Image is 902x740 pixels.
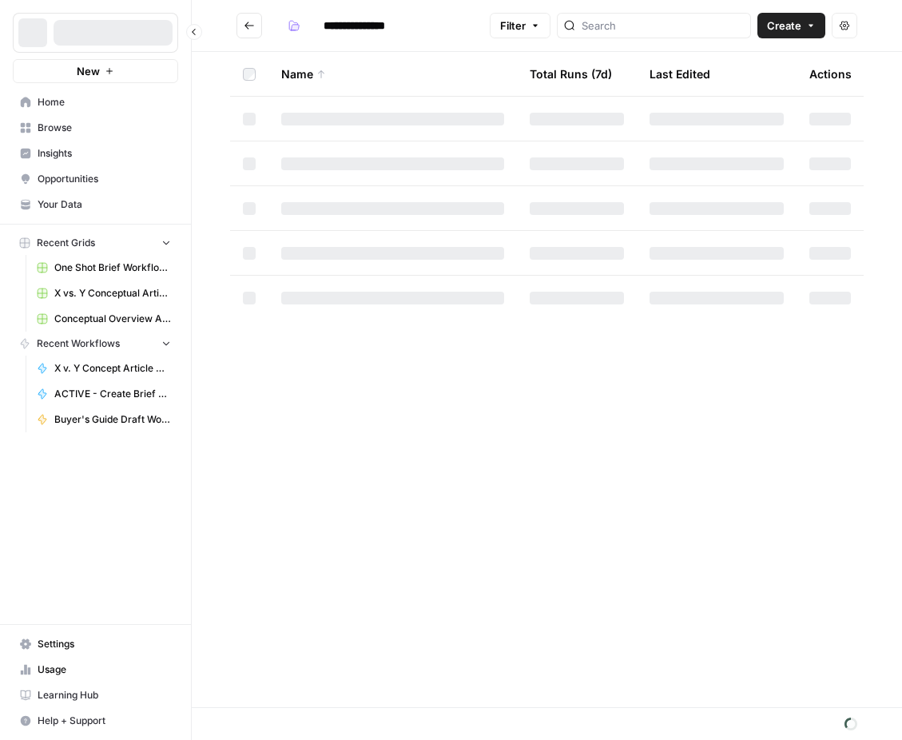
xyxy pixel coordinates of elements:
[13,682,178,708] a: Learning Hub
[54,387,171,401] span: ACTIVE - Create Brief Workflow
[13,90,178,115] a: Home
[13,332,178,356] button: Recent Workflows
[38,714,171,728] span: Help + Support
[38,95,171,109] span: Home
[13,59,178,83] button: New
[38,688,171,702] span: Learning Hub
[54,312,171,326] span: Conceptual Overview Article Grid
[13,657,178,682] a: Usage
[13,115,178,141] a: Browse
[37,336,120,351] span: Recent Workflows
[582,18,744,34] input: Search
[38,637,171,651] span: Settings
[30,255,178,280] a: One Shot Brief Workflow Grid
[650,52,710,96] div: Last Edited
[530,52,612,96] div: Total Runs (7d)
[13,231,178,255] button: Recent Grids
[13,708,178,734] button: Help + Support
[500,18,526,34] span: Filter
[54,361,171,376] span: X v. Y Concept Article Generator
[77,63,100,79] span: New
[54,261,171,275] span: One Shot Brief Workflow Grid
[490,13,550,38] button: Filter
[30,280,178,306] a: X vs. Y Conceptual Articles
[30,306,178,332] a: Conceptual Overview Article Grid
[38,197,171,212] span: Your Data
[38,662,171,677] span: Usage
[30,356,178,381] a: X v. Y Concept Article Generator
[281,52,504,96] div: Name
[236,13,262,38] button: Go back
[13,631,178,657] a: Settings
[30,381,178,407] a: ACTIVE - Create Brief Workflow
[37,236,95,250] span: Recent Grids
[30,407,178,432] a: Buyer's Guide Draft Workflow
[38,121,171,135] span: Browse
[809,52,852,96] div: Actions
[54,412,171,427] span: Buyer's Guide Draft Workflow
[13,192,178,217] a: Your Data
[38,172,171,186] span: Opportunities
[38,146,171,161] span: Insights
[13,166,178,192] a: Opportunities
[767,18,801,34] span: Create
[757,13,825,38] button: Create
[54,286,171,300] span: X vs. Y Conceptual Articles
[13,141,178,166] a: Insights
